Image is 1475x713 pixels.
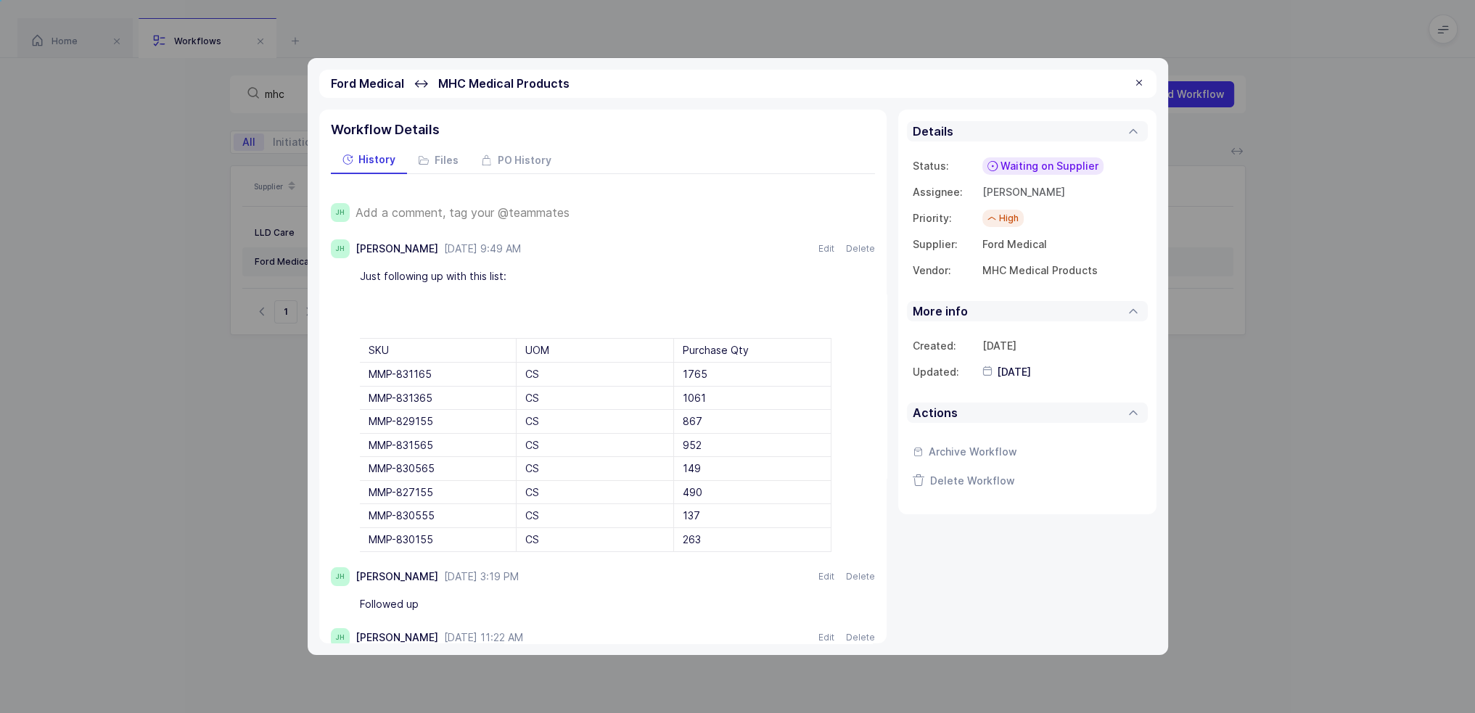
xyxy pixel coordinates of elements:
div: 263 [674,528,831,551]
div: MMP-827155 [360,481,517,504]
div: [PERSON_NAME] [982,187,1065,197]
div: CS [517,434,674,457]
button: Archive Workflow [913,440,1017,463]
div: [PERSON_NAME] [356,632,438,643]
div: CS [517,363,674,386]
span: JH [331,628,350,647]
td: Vendor: [913,257,971,284]
span: PO History [498,155,551,165]
div: High [982,210,1024,227]
button: Edit [818,572,834,582]
td: Priority: [913,205,971,231]
span: [DATE] 9:49 AM [444,242,521,255]
span: MHC Medical Products [438,76,570,91]
div: MMP-830555 [360,504,517,527]
div: Details [907,141,1148,295]
div: Waiting on Supplier [982,157,1104,175]
button: Edit [818,244,834,254]
span: [DATE] 3:19 PM [444,570,519,582]
div: Details [907,121,1148,141]
span: [PERSON_NAME] [982,186,1065,198]
div: UOM [517,339,674,362]
div: 867 [674,410,831,433]
div: Actions [907,423,1148,504]
td: Supplier: [913,231,971,257]
span: High [999,211,1019,226]
div: 1765 [674,363,831,386]
div: [PERSON_NAME] [356,571,438,582]
td: Ford Medical [982,231,1142,257]
div: 137 [674,504,831,527]
div: MMP-831365 [360,387,517,410]
div: MMP-830155 [360,528,517,551]
td: Status: [913,153,971,179]
div: Purchase Qty [674,339,831,362]
span: Ford Medical [331,76,404,91]
div: SKU [360,339,517,362]
button: Edit [818,632,834,643]
div: [PERSON_NAME] [356,243,438,255]
span: ↔ [414,76,429,91]
div: MMP-831165 [360,363,517,386]
div: CS [517,387,674,410]
div: CS [517,504,674,527]
span: JH [331,567,350,586]
button: Delete [846,244,875,254]
div: Actions [913,395,958,430]
td: MHC Medical Products [982,257,1142,284]
span: JH [331,203,350,222]
div: Actions [907,403,1148,423]
span: Waiting on Supplier [1001,159,1098,173]
td: Updated: [913,359,971,385]
button: Delete [846,572,875,582]
td: [DATE] [982,333,1142,359]
div: More info [907,301,1148,321]
div: CS [517,410,674,433]
div: CS [517,481,674,504]
td: Assignee: [913,179,971,205]
div: 952 [674,434,831,457]
div: MMP-831565 [360,434,517,457]
div: 149 [674,457,831,480]
div: 1061 [674,387,831,410]
div: CS [517,457,674,480]
div: CS [517,528,674,551]
td: Created: [913,333,971,359]
div: 490 [674,481,831,504]
span: History [358,154,395,165]
span: JH [331,239,350,258]
span: Workflow Details [331,121,440,139]
button: Delete [846,632,875,643]
span: [DATE] 11:22 AM [444,631,523,643]
span: Files [435,155,459,165]
span: Add a comment, tag your @teammates [356,206,570,219]
div: Followed up [360,592,831,617]
div: More info [907,321,1148,397]
div: MMP-830565 [360,457,517,480]
button: Delete Workflow [913,469,1015,492]
div: More info [913,294,968,329]
div: MMP-829155 [360,410,517,433]
div: Details [913,114,953,149]
div: Just following up with this list: [360,264,831,321]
